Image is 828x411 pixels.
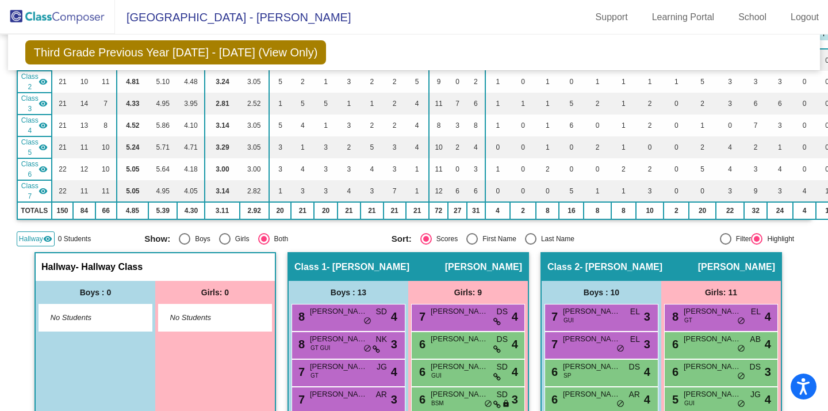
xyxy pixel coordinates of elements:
span: EL [751,306,761,318]
div: First Name [478,234,516,244]
a: Support [586,8,637,26]
td: 5.86 [148,115,177,136]
td: 10 [73,71,95,93]
td: 1 [510,93,536,115]
mat-icon: visibility [39,165,48,174]
td: 21 [338,202,361,219]
div: Boys : 10 [542,281,661,304]
td: 0 [793,115,816,136]
td: 5.24 [117,136,149,158]
span: GT [684,316,692,325]
td: 150 [52,202,73,219]
div: Girls: 9 [408,281,528,304]
td: 2 [636,115,664,136]
td: 3 [269,158,291,180]
td: 2 [361,71,384,93]
td: 32 [744,202,767,219]
td: 84 [73,202,95,219]
td: 4 [485,202,511,219]
td: 4 [406,136,429,158]
td: 3.05 [240,115,269,136]
td: 1 [314,115,337,136]
td: 4.71 [177,136,205,158]
td: 8 [584,202,611,219]
td: 4 [406,93,429,115]
td: 0 [584,115,611,136]
td: 3 [269,136,291,158]
td: 3 [448,115,467,136]
td: 7 [384,180,406,202]
span: Class 3 [21,93,39,114]
td: 0 [664,136,689,158]
td: 10 [429,136,448,158]
td: Kim Schlegel - Schlegel [17,136,52,158]
mat-radio-group: Select an option [144,233,383,245]
mat-icon: visibility [39,121,48,130]
td: 1 [338,93,361,115]
td: 4.30 [177,202,205,219]
td: 3.29 [205,136,239,158]
td: 0 [559,136,584,158]
td: 21 [291,202,314,219]
span: Class 5 [21,137,39,158]
td: 11 [95,71,117,93]
div: Scores [432,234,458,244]
span: 8 [296,310,305,323]
td: 3 [361,180,384,202]
td: 21 [52,115,73,136]
td: 2 [664,202,689,219]
td: 2.92 [240,202,269,219]
td: 0 [664,180,689,202]
td: 3.24 [205,71,239,93]
td: 1 [406,180,429,202]
td: 3 [767,115,793,136]
td: 0 [510,136,536,158]
span: Class 6 [21,159,39,180]
td: 0 [510,115,536,136]
td: 3 [767,71,793,93]
td: 3 [716,93,745,115]
td: 31 [467,202,485,219]
td: 6 [744,93,767,115]
td: 5.71 [148,136,177,158]
td: 5 [361,136,384,158]
td: 1 [536,71,559,93]
td: 4.95 [148,93,177,115]
td: 3 [338,115,361,136]
mat-radio-group: Select an option [392,233,630,245]
td: 0 [716,115,745,136]
td: 66 [95,202,117,219]
td: 4 [716,158,745,180]
td: 1 [611,180,636,202]
td: Jill Stetser - Stetser [17,71,52,93]
div: Girls: 0 [155,281,275,304]
span: No Students [51,312,122,324]
td: 2 [384,115,406,136]
span: [PERSON_NAME] [684,306,741,317]
td: 11 [73,180,95,202]
span: [PERSON_NAME] [698,261,775,273]
td: 8 [467,115,485,136]
td: 1 [485,71,511,93]
td: 2 [584,136,611,158]
td: 0 [636,136,664,158]
td: 1 [406,158,429,180]
td: 2 [611,158,636,180]
td: 1 [611,136,636,158]
span: - [PERSON_NAME] [327,261,409,273]
span: 7 [416,310,425,323]
td: 2 [384,93,406,115]
td: 5 [269,115,291,136]
td: 3 [314,158,337,180]
td: 9 [744,180,767,202]
td: 1 [689,115,715,136]
td: 0 [793,71,816,93]
td: 3.14 [205,115,239,136]
td: 3 [767,180,793,202]
td: 3.95 [177,93,205,115]
span: Third Grade Previous Year [DATE] - [DATE] (View Only) [25,40,327,64]
td: 3 [384,136,406,158]
div: Boys [190,234,210,244]
td: 2.82 [240,180,269,202]
td: 22 [716,202,745,219]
